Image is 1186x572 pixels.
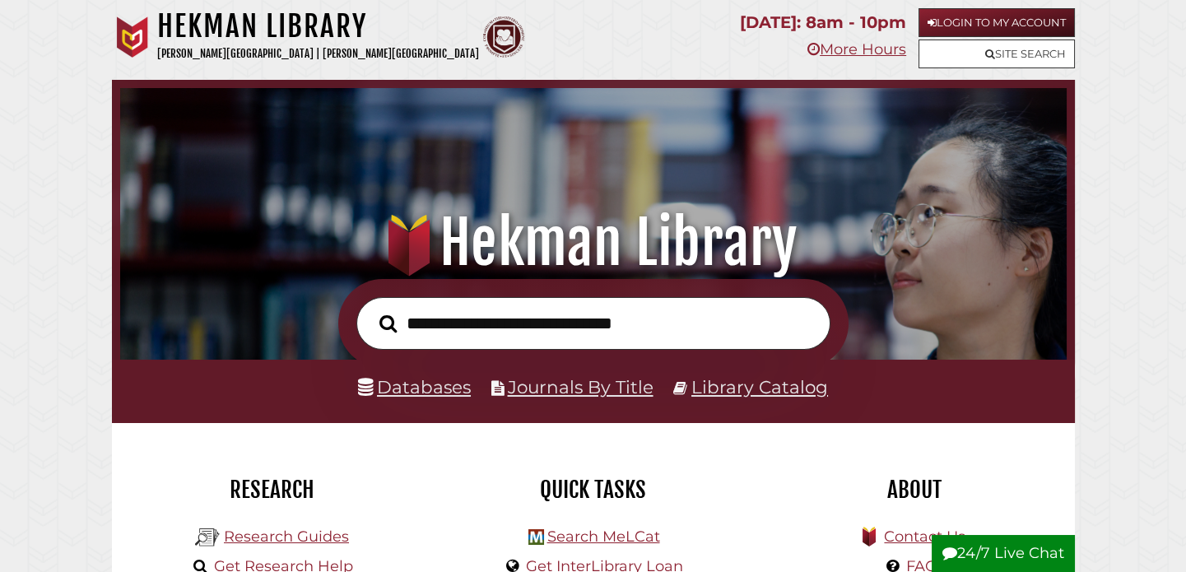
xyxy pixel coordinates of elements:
img: Hekman Library Logo [195,525,220,550]
img: Hekman Library Logo [528,529,544,545]
a: Search MeLCat [546,528,659,546]
a: Login to My Account [919,8,1075,37]
a: Contact Us [884,528,965,546]
a: Research Guides [224,528,349,546]
a: Journals By Title [508,376,653,398]
img: Calvin Theological Seminary [483,16,524,58]
p: [DATE]: 8am - 10pm [740,8,906,37]
h1: Hekman Library [157,8,479,44]
i: Search [379,314,397,333]
h2: Quick Tasks [445,476,742,504]
a: Site Search [919,40,1075,68]
a: More Hours [807,40,906,58]
button: Search [371,310,405,337]
h2: Research [124,476,421,504]
h2: About [766,476,1063,504]
h1: Hekman Library [137,207,1049,279]
img: Calvin University [112,16,153,58]
a: Databases [358,376,471,398]
p: [PERSON_NAME][GEOGRAPHIC_DATA] | [PERSON_NAME][GEOGRAPHIC_DATA] [157,44,479,63]
a: Library Catalog [691,376,828,398]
